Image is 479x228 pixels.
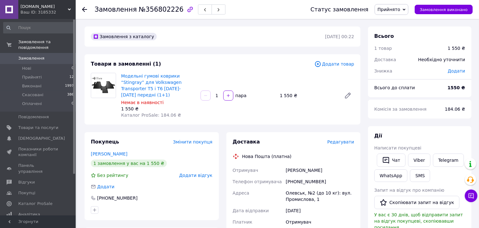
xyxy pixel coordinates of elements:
[18,190,35,196] span: Покупці
[448,68,465,73] span: Додати
[121,100,164,105] span: Немає в наявності
[374,145,421,150] span: Написати покупцеві
[408,154,430,167] a: Viber
[233,179,282,184] span: Телефон отримувача
[121,106,196,112] div: 1 550 ₴
[233,219,253,225] span: Платник
[447,85,465,90] b: 1550 ₴
[374,133,382,139] span: Дії
[67,92,74,98] span: 386
[91,77,116,94] img: Модельні гумові коврики “Stingray” для Volkswagen Transporter T5 і T6 2003-2021 року передні (1+1)
[18,114,49,120] span: Повідомлення
[448,45,465,51] div: 1 550 ₴
[374,68,392,73] span: Знижка
[284,187,355,205] div: Олевськ, №2 (до 10 кг): вул. Промислова, 1
[3,22,74,33] input: Пошук
[284,205,355,216] div: [DATE]
[284,165,355,176] div: [PERSON_NAME]
[91,139,119,145] span: Покупець
[374,33,394,39] span: Всього
[277,91,339,100] div: 1 550 ₴
[22,101,42,107] span: Оплачені
[18,39,76,50] span: Замовлення та повідомлення
[18,56,44,61] span: Замовлення
[18,201,52,207] span: Каталог ProSale
[342,89,354,102] a: Редагувати
[91,160,167,167] div: 1 замовлення у вас на 1 550 ₴
[433,154,464,167] a: Telegram
[22,66,31,71] span: Нові
[22,92,44,98] span: Скасовані
[241,153,293,160] div: Нова Пошта (платна)
[121,73,182,97] a: Модельні гумові коврики “Stingray” для Volkswagen Transporter T5 і T6 [DATE]-[DATE] передні (1+1)
[374,85,415,90] span: Всього до сплати
[139,6,184,13] span: №356802226
[284,216,355,228] div: Отримувач
[97,173,128,178] span: Без рейтингу
[314,61,354,67] span: Додати товар
[414,53,469,67] div: Необхідно уточнити
[72,66,74,71] span: 0
[96,195,138,201] div: [PHONE_NUMBER]
[374,188,444,193] span: Запит на відгук про компанію
[18,125,58,131] span: Товари та послуги
[465,190,477,202] button: Чат з покупцем
[69,74,74,80] span: 12
[415,5,473,14] button: Замовлення виконано
[233,208,269,213] span: Дата відправки
[20,9,76,15] div: Ваш ID: 3185332
[18,136,65,141] span: [DEMOGRAPHIC_DATA]
[18,179,35,185] span: Відгуки
[420,7,468,12] span: Замовлення виконано
[374,196,459,209] button: Скопіювати запит на відгук
[22,74,42,80] span: Прийняті
[95,6,137,13] span: Замовлення
[91,151,127,156] a: [PERSON_NAME]
[327,139,354,144] span: Редагувати
[311,6,369,13] div: Статус замовлення
[18,163,58,174] span: Панель управління
[72,101,74,107] span: 0
[173,139,213,144] span: Змінити покупця
[445,107,465,112] span: 184.06 ₴
[410,169,430,182] button: SMS
[374,107,427,112] span: Комісія за замовлення
[18,146,58,158] span: Показники роботи компанії
[233,168,258,173] span: Отримувач
[233,190,249,196] span: Адреса
[121,113,181,118] span: Каталог ProSale: 184.06 ₴
[91,33,157,40] div: Замовлення з каталогу
[82,6,87,13] div: Повернутися назад
[234,92,247,99] div: пара
[22,83,42,89] span: Виконані
[97,184,114,189] span: Додати
[179,173,212,178] span: Додати відгук
[20,4,68,9] span: Automobile-accessories.com.ua
[325,34,354,39] time: [DATE] 00:22
[65,83,74,89] span: 1997
[233,139,260,145] span: Доставка
[18,212,40,217] span: Аналітика
[374,169,407,182] a: WhatsApp
[377,7,400,12] span: Прийнято
[374,57,396,62] span: Доставка
[374,46,392,51] span: 1 товар
[284,176,355,187] div: [PHONE_NUMBER]
[377,154,406,167] button: Чат
[91,61,161,67] span: Товари в замовленні (1)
